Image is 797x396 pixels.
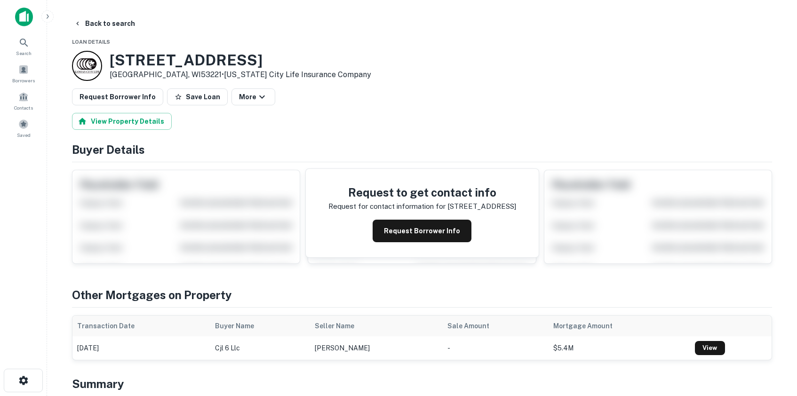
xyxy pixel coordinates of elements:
[110,51,371,69] h3: [STREET_ADDRESS]
[447,201,516,212] p: [STREET_ADDRESS]
[549,316,690,336] th: Mortgage Amount
[443,316,549,336] th: Sale Amount
[310,336,443,360] td: [PERSON_NAME]
[72,113,172,130] button: View Property Details
[373,220,471,242] button: Request Borrower Info
[72,336,210,360] td: [DATE]
[16,49,32,57] span: Search
[3,61,44,86] a: Borrowers
[328,184,516,201] h4: Request to get contact info
[3,88,44,113] a: Contacts
[72,375,772,392] h4: Summary
[443,336,549,360] td: -
[110,69,371,80] p: [GEOGRAPHIC_DATA], WI53221 •
[750,321,797,366] iframe: Chat Widget
[549,336,690,360] td: $5.4M
[72,286,772,303] h4: Other Mortgages on Property
[72,39,110,45] span: Loan Details
[72,141,772,158] h4: Buyer Details
[231,88,275,105] button: More
[167,88,228,105] button: Save Loan
[3,33,44,59] a: Search
[14,104,33,111] span: Contacts
[224,70,371,79] a: [US_STATE] City Life Insurance Company
[695,341,725,355] a: View
[328,201,446,212] p: Request for contact information for
[12,77,35,84] span: Borrowers
[210,316,310,336] th: Buyer Name
[17,131,31,139] span: Saved
[210,336,310,360] td: cjl 6 llc
[70,15,139,32] button: Back to search
[15,8,33,26] img: capitalize-icon.png
[310,316,443,336] th: Seller Name
[72,316,210,336] th: Transaction Date
[3,115,44,141] a: Saved
[72,88,163,105] button: Request Borrower Info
